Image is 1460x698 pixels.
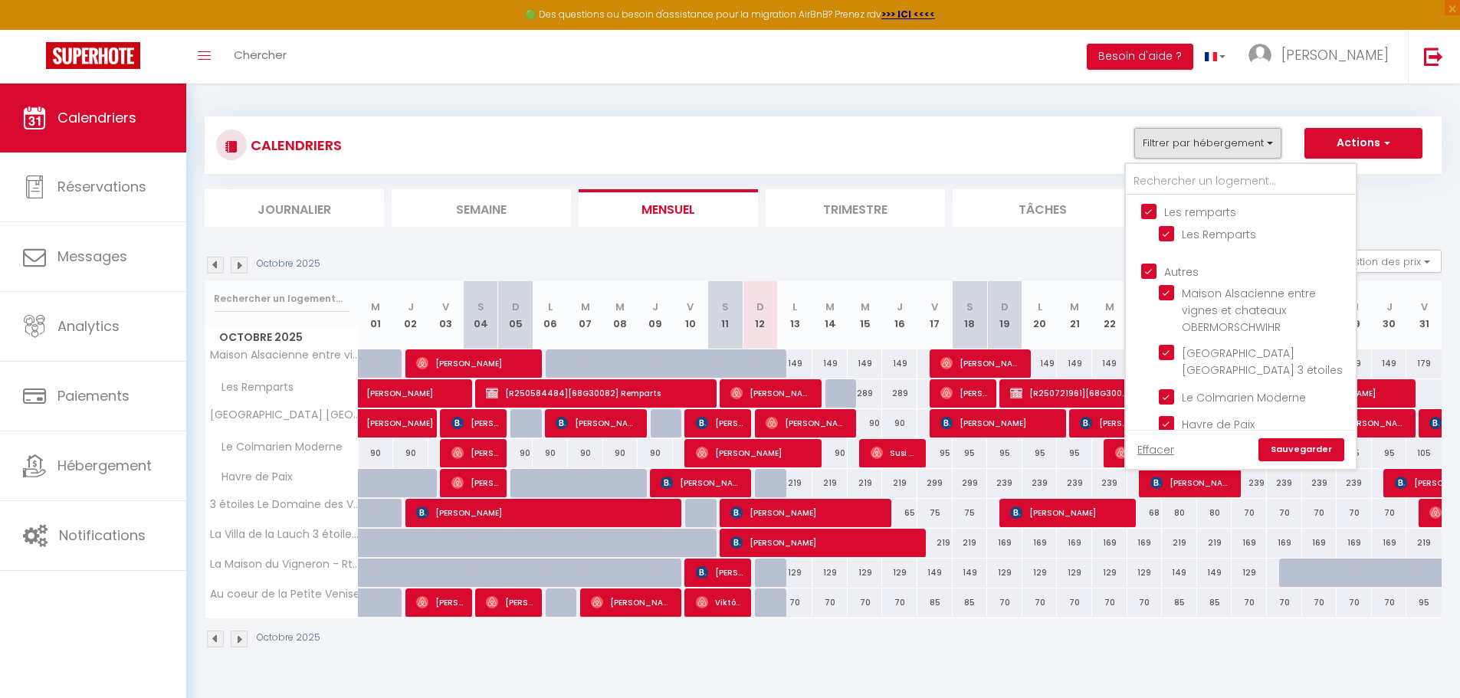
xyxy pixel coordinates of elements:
div: 105 [1406,439,1442,467]
div: 70 [1372,499,1407,527]
li: Semaine [392,189,571,227]
div: 75 [953,499,988,527]
abbr: V [1421,300,1428,314]
abbr: M [371,300,380,314]
button: Gestion des prix [1327,250,1442,273]
div: 70 [1267,588,1302,617]
span: [PERSON_NAME] [940,349,1022,378]
span: Calendriers [57,108,136,127]
div: 70 [1232,499,1267,527]
div: 90 [393,439,428,467]
abbr: V [931,300,938,314]
div: 169 [1127,529,1163,557]
button: Actions [1304,128,1422,159]
div: 289 [848,379,883,408]
th: 30 [1372,281,1407,349]
span: [PERSON_NAME] [556,408,638,437]
span: [PERSON_NAME] [940,378,987,408]
abbr: J [408,300,414,314]
div: 219 [953,529,988,557]
span: [PERSON_NAME] [1115,438,1162,467]
abbr: D [512,300,520,314]
div: 129 [778,559,813,587]
div: 149 [778,349,813,378]
span: [GEOGRAPHIC_DATA] [GEOGRAPHIC_DATA] 3 étoiles [1182,346,1343,378]
div: 149 [1092,349,1127,378]
div: 169 [1232,529,1267,557]
abbr: S [477,300,484,314]
th: 14 [812,281,848,349]
li: Mensuel [579,189,758,227]
div: 95 [1057,439,1092,467]
abbr: J [1386,300,1393,314]
th: 03 [428,281,464,349]
img: logout [1424,47,1443,66]
div: 75 [917,499,953,527]
div: 299 [953,469,988,497]
span: [R250584484][68G30082] Remparts [486,378,709,408]
div: 129 [1092,559,1127,587]
span: [PERSON_NAME] [1281,45,1389,64]
div: 169 [1302,529,1337,557]
input: Rechercher un logement... [1126,168,1356,195]
div: 149 [1022,349,1058,378]
div: 70 [1302,499,1337,527]
div: 149 [812,349,848,378]
div: 219 [882,469,917,497]
span: [PERSON_NAME] [451,408,498,437]
abbr: M [581,300,590,314]
div: 70 [1092,588,1127,617]
abbr: L [1038,300,1042,314]
div: 80 [1197,499,1232,527]
a: Effacer [1137,441,1174,458]
div: 85 [1197,588,1232,617]
abbr: V [687,300,694,314]
div: 239 [987,469,1022,497]
span: Susi Born [871,438,917,467]
span: [PERSON_NAME] [940,408,1058,437]
img: Super Booking [46,42,140,69]
div: 169 [987,529,1022,557]
span: [PERSON_NAME] Buisman [766,408,848,437]
abbr: D [756,300,764,314]
span: Viktória Regner [696,588,743,617]
div: 95 [1406,588,1442,617]
a: Sauvegarder [1258,438,1344,461]
div: 70 [1057,588,1092,617]
div: 129 [812,559,848,587]
div: 129 [848,559,883,587]
a: [PERSON_NAME] [359,379,394,408]
span: Octobre 2025 [205,326,358,349]
abbr: M [615,300,625,314]
div: 149 [1057,349,1092,378]
div: 68 [1127,499,1163,527]
div: 95 [1372,439,1407,467]
div: 70 [848,588,883,617]
div: 129 [987,559,1022,587]
th: 13 [778,281,813,349]
span: [PERSON_NAME] [1010,498,1127,527]
span: [PERSON_NAME] [730,528,918,557]
span: [PERSON_NAME] [451,468,498,497]
li: Journalier [205,189,384,227]
div: 80 [1162,499,1197,527]
div: 129 [1022,559,1058,587]
span: Paiements [57,386,130,405]
div: 90 [812,439,848,467]
span: [PERSON_NAME] [696,558,743,587]
span: Hébergement [57,456,152,475]
button: Filtrer par hébergement [1134,128,1281,159]
th: 21 [1057,281,1092,349]
strong: >>> ICI <<<< [881,8,935,21]
span: [PERSON_NAME] [486,588,533,617]
div: 70 [987,588,1022,617]
div: 90 [638,439,673,467]
div: 90 [498,439,533,467]
div: 70 [778,588,813,617]
div: 90 [603,439,638,467]
div: 70 [1302,588,1337,617]
div: 95 [1022,439,1058,467]
div: 289 [882,379,917,408]
th: 20 [1022,281,1058,349]
a: Chercher [222,30,298,84]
